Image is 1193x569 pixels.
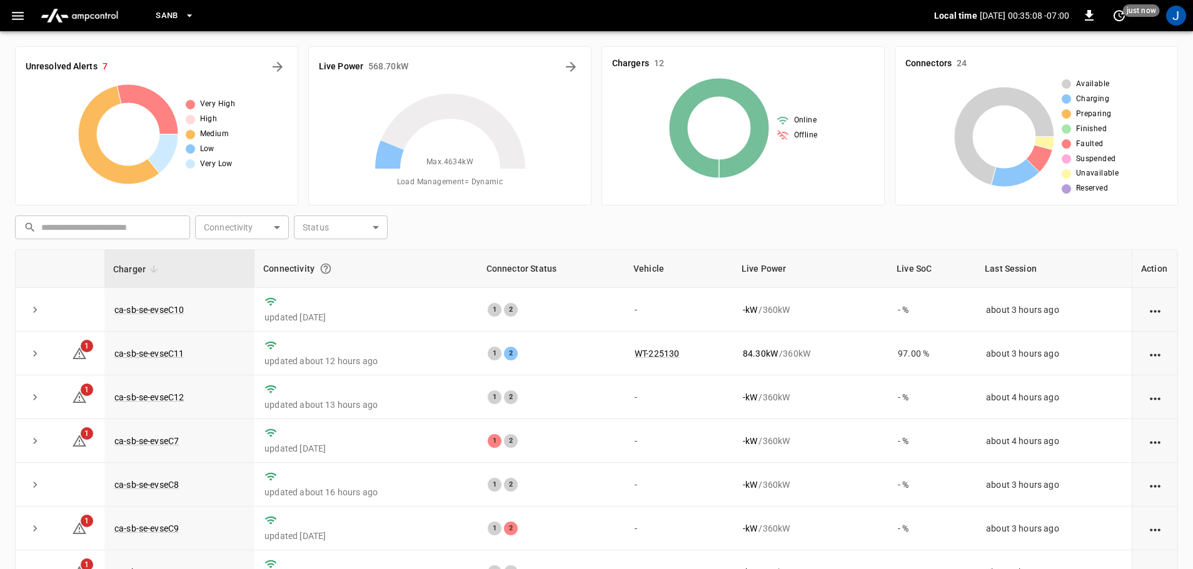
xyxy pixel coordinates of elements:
[957,57,967,71] h6: 24
[635,349,679,359] a: WT-225130
[743,347,878,360] div: / 360 kW
[1147,304,1163,316] div: action cell options
[733,250,888,288] th: Live Power
[743,304,878,316] div: / 360 kW
[654,57,664,71] h6: 12
[625,419,733,463] td: -
[488,347,501,360] div: 1
[1076,78,1110,91] span: Available
[980,9,1069,22] p: [DATE] 00:35:08 -07:00
[1147,347,1163,360] div: action cell options
[794,129,818,142] span: Offline
[264,486,468,498] p: updated about 16 hours ago
[1147,435,1163,447] div: action cell options
[625,375,733,419] td: -
[905,57,952,71] h6: Connectors
[976,419,1132,463] td: about 4 hours ago
[156,9,178,23] span: SanB
[26,475,44,494] button: expand row
[81,427,93,440] span: 1
[625,250,733,288] th: Vehicle
[888,288,976,332] td: - %
[488,522,501,535] div: 1
[743,347,778,360] p: 84.30 kW
[81,340,93,352] span: 1
[1147,478,1163,491] div: action cell options
[743,522,757,535] p: - kW
[976,250,1132,288] th: Last Session
[888,375,976,419] td: - %
[488,478,501,492] div: 1
[1076,93,1109,106] span: Charging
[315,257,337,280] button: Connection between the charger and our software.
[1109,6,1129,26] button: set refresh interval
[478,250,625,288] th: Connector Status
[26,432,44,450] button: expand row
[114,392,184,402] a: ca-sb-se-evseC12
[794,114,817,127] span: Online
[743,304,757,316] p: - kW
[263,257,469,280] div: Connectivity
[934,9,977,22] p: Local time
[888,332,976,375] td: 97.00 %
[488,390,501,404] div: 1
[264,398,468,411] p: updated about 13 hours ago
[625,288,733,332] td: -
[426,156,473,169] span: Max. 4634 kW
[151,4,199,28] button: SanB
[26,388,44,407] button: expand row
[114,480,179,490] a: ca-sb-se-evseC8
[72,523,87,533] a: 1
[888,463,976,507] td: - %
[743,478,878,491] div: / 360 kW
[1147,522,1163,535] div: action cell options
[976,507,1132,550] td: about 3 hours ago
[1166,6,1186,26] div: profile-icon
[26,519,44,538] button: expand row
[625,463,733,507] td: -
[976,463,1132,507] td: about 3 hours ago
[1076,108,1112,121] span: Preparing
[26,344,44,363] button: expand row
[36,4,123,27] img: ampcontrol.io logo
[1076,153,1116,166] span: Suspended
[888,250,976,288] th: Live SoC
[1132,250,1177,288] th: Action
[976,375,1132,419] td: about 4 hours ago
[264,530,468,542] p: updated [DATE]
[72,435,87,445] a: 1
[81,515,93,527] span: 1
[743,478,757,491] p: - kW
[488,303,501,317] div: 1
[743,522,878,535] div: / 360 kW
[504,390,518,404] div: 2
[268,57,288,77] button: All Alerts
[504,434,518,448] div: 2
[1076,167,1119,180] span: Unavailable
[888,507,976,550] td: - %
[743,435,878,447] div: / 360 kW
[26,60,98,74] h6: Unresolved Alerts
[113,262,162,277] span: Charger
[368,60,408,74] h6: 568.70 kW
[743,391,757,403] p: - kW
[200,143,214,156] span: Low
[976,332,1132,375] td: about 3 hours ago
[200,158,233,171] span: Very Low
[561,57,581,77] button: Energy Overview
[264,442,468,455] p: updated [DATE]
[319,60,363,74] h6: Live Power
[72,347,87,357] a: 1
[114,305,184,315] a: ca-sb-se-evseC10
[264,311,468,324] p: updated [DATE]
[504,522,518,535] div: 2
[743,435,757,447] p: - kW
[888,419,976,463] td: - %
[504,478,518,492] div: 2
[114,523,179,533] a: ca-sb-se-evseC9
[625,507,733,550] td: -
[488,434,501,448] div: 1
[264,355,468,367] p: updated about 12 hours ago
[1076,182,1108,195] span: Reserved
[114,436,179,446] a: ca-sb-se-evseC7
